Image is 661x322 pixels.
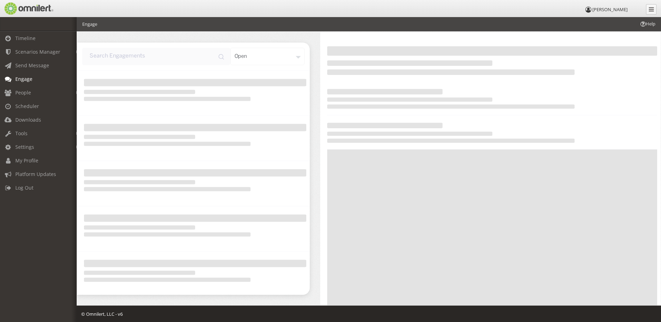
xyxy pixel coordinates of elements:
li: Engage [82,21,97,28]
span: Scenarios Manager [15,48,60,55]
span: Help [639,21,655,27]
span: Downloads [15,116,41,123]
img: Omnilert [3,2,53,15]
span: People [15,89,31,96]
span: Timeline [15,35,36,41]
span: Send Message [15,62,49,69]
a: Collapse Menu [646,4,656,15]
span: Log Out [15,184,33,191]
div: open [230,48,305,65]
span: Tools [15,130,28,137]
span: Engage [15,76,32,82]
span: Settings [15,144,34,150]
span: © Omnilert, LLC - v6 [81,311,123,317]
input: input [82,48,230,65]
span: Scheduler [15,103,39,109]
span: My Profile [15,157,38,164]
span: Platform Updates [15,171,56,177]
span: [PERSON_NAME] [592,6,628,13]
